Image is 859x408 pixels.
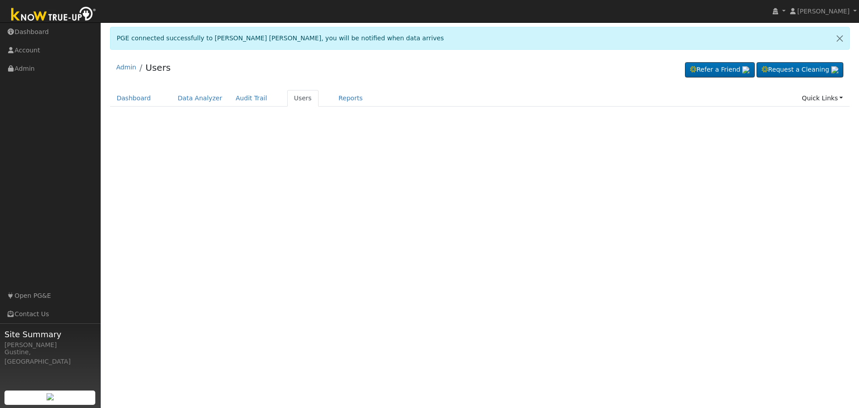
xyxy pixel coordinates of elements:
a: Refer a Friend [685,62,755,77]
img: Know True-Up [7,5,101,25]
span: Site Summary [4,328,96,340]
a: Dashboard [110,90,158,107]
a: Data Analyzer [171,90,229,107]
a: Users [145,62,170,73]
img: retrieve [831,66,838,73]
span: [PERSON_NAME] [797,8,850,15]
a: Quick Links [795,90,850,107]
img: retrieve [47,393,54,400]
div: [PERSON_NAME] [4,340,96,350]
a: Users [287,90,319,107]
div: PGE connected successfully to [PERSON_NAME] [PERSON_NAME], you will be notified when data arrives [110,27,850,50]
a: Request a Cleaning [757,62,843,77]
img: retrieve [742,66,749,73]
a: Close [830,27,849,49]
a: Reports [332,90,370,107]
a: Audit Trail [229,90,274,107]
div: Gustine, [GEOGRAPHIC_DATA] [4,348,96,366]
a: Admin [116,64,136,71]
